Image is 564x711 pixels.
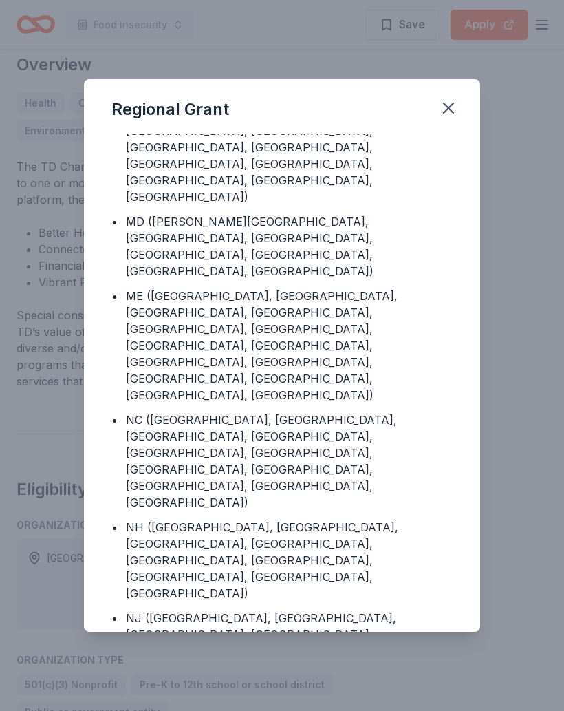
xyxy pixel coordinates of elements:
div: MD ([PERSON_NAME][GEOGRAPHIC_DATA], [GEOGRAPHIC_DATA], [GEOGRAPHIC_DATA], [GEOGRAPHIC_DATA], [GEO... [126,213,453,279]
div: • [111,288,118,304]
div: ME ([GEOGRAPHIC_DATA], [GEOGRAPHIC_DATA], [GEOGRAPHIC_DATA], [GEOGRAPHIC_DATA], [GEOGRAPHIC_DATA]... [126,288,453,403]
div: NH ([GEOGRAPHIC_DATA], [GEOGRAPHIC_DATA], [GEOGRAPHIC_DATA], [GEOGRAPHIC_DATA], [GEOGRAPHIC_DATA]... [126,519,453,602]
div: • [111,213,118,230]
div: Regional Grant [111,98,229,120]
div: • [111,412,118,428]
div: NC ([GEOGRAPHIC_DATA], [GEOGRAPHIC_DATA], [GEOGRAPHIC_DATA], [GEOGRAPHIC_DATA], [GEOGRAPHIC_DATA]... [126,412,453,511]
div: • [111,519,118,535]
div: • [111,610,118,626]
